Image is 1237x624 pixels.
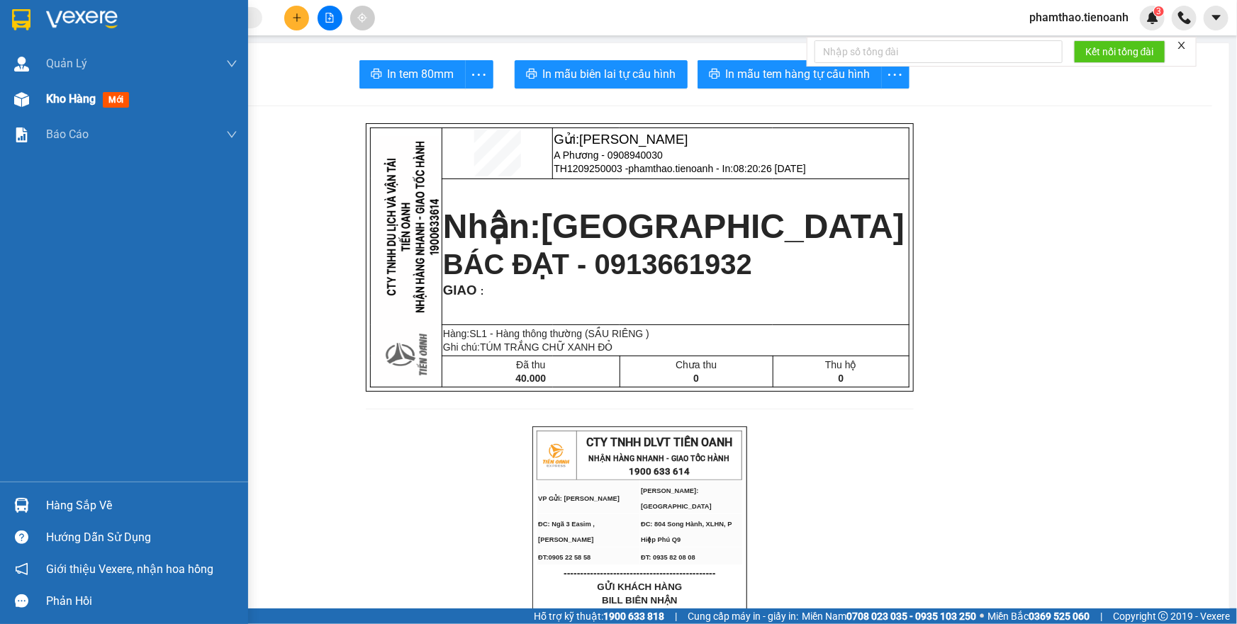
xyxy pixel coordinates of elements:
span: ⚪️ [980,613,984,619]
span: 0 [838,373,844,384]
span: plus [292,13,302,23]
span: [GEOGRAPHIC_DATA] [541,208,905,245]
span: GỬI KHÁCH HÀNG [598,582,683,592]
span: Đã thu [516,359,545,370]
span: aim [357,13,367,23]
div: Phản hồi [46,591,237,612]
span: VP Gửi: [PERSON_NAME] [538,495,620,502]
span: BILL BIÊN NHẬN [602,595,678,606]
span: down [226,58,237,69]
span: ĐC: 804 Song Hành, XLHN, P Hiệp Phú Q9 [641,521,732,543]
span: | [675,608,677,624]
strong: NHẬN HÀNG NHANH - GIAO TỐC HÀNH [589,454,730,463]
span: phamthao.tienoanh - In: [629,163,806,174]
span: printer [371,68,382,81]
span: Thu hộ [825,359,857,370]
input: Nhập số tổng đài [815,40,1063,63]
strong: 0708 023 035 - 0935 103 250 [846,611,976,622]
span: ĐT:0905 22 58 58 [538,554,590,561]
span: Quản Lý [46,55,87,72]
span: notification [15,562,28,576]
button: printerIn tem 80mm [359,60,466,89]
button: file-add [318,6,342,30]
img: warehouse-icon [14,57,29,72]
span: ĐC: Ngã 3 Easim ,[PERSON_NAME] [538,521,595,543]
button: more [881,60,909,89]
button: Kết nối tổng đài [1074,40,1165,63]
span: Gửi: [94,8,228,23]
span: 0 [693,373,699,384]
button: caret-down [1204,6,1228,30]
span: GIAO [443,283,477,297]
span: printer [709,68,720,81]
span: 08:20:26 [DATE] [94,41,343,66]
span: close [1177,40,1187,50]
span: [PERSON_NAME] [579,132,688,147]
span: copyright [1158,611,1168,621]
sup: 3 [1154,6,1164,16]
span: A Phương - 0908940030 [94,26,218,38]
div: Hàng sắp về [46,495,237,516]
span: 40.000 [515,373,546,384]
button: more [465,60,493,89]
span: Kho hàng [46,92,96,106]
button: plus [284,6,309,30]
span: Giới thiệu Vexere, nhận hoa hồng [46,560,213,578]
img: logo [538,438,573,473]
span: message [15,594,28,608]
span: 08:20:26 [DATE] [733,163,805,174]
img: warehouse-icon [14,498,29,513]
img: warehouse-icon [14,92,29,107]
span: CTY TNHH DLVT TIẾN OANH [586,436,732,449]
span: phamthao.tienoanh [1018,8,1140,26]
span: Báo cáo [46,125,89,143]
span: TH1209250003 - [554,163,805,174]
span: TÚM TRẮNG CHỮ XANH ĐỎ [480,341,613,353]
span: ĐT: 0935 82 08 08 [641,554,695,561]
span: In tem 80mm [388,65,454,83]
span: Gửi: [554,132,688,147]
span: Miền Bắc [987,608,1090,624]
img: phone-icon [1178,11,1191,24]
strong: Nhận: [8,79,371,155]
img: icon-new-feature [1146,11,1159,24]
span: more [466,66,493,84]
span: Ghi chú: [443,341,613,353]
span: Hỗ trợ kỹ thuật: [534,608,664,624]
span: BÁC ĐẠT - 0913661932 [443,249,752,280]
span: printer [526,68,537,81]
span: ---------------------------------------------- [564,567,715,579]
span: more [882,66,909,84]
button: printerIn mẫu biên lai tự cấu hình [515,60,688,89]
span: Kết nối tổng đài [1085,44,1154,59]
span: A Phương - 0908940030 [554,149,662,161]
strong: 0369 525 060 [1029,611,1090,622]
span: caret-down [1210,11,1223,24]
span: | [1100,608,1102,624]
span: TH1209250003 - [94,41,343,66]
span: Cung cấp máy in - giấy in: [688,608,798,624]
strong: Nhận: [443,208,905,245]
span: [PERSON_NAME]: [GEOGRAPHIC_DATA] [641,487,712,510]
span: down [226,129,237,140]
span: file-add [325,13,335,23]
span: 3 [1156,6,1161,16]
span: In mẫu tem hàng tự cấu hình [726,65,871,83]
span: phamthao.tienoanh - In: [94,41,343,66]
span: mới [103,92,129,108]
img: solution-icon [14,127,29,142]
img: logo-vxr [12,9,30,30]
span: 1 - Hàng thông thường (SẦU RIÊNG ) [481,328,649,339]
strong: 1900 633 818 [603,611,664,622]
button: aim [350,6,375,30]
span: Miền Nam [802,608,976,624]
button: printerIn mẫu tem hàng tự cấu hình [698,60,882,89]
span: [PERSON_NAME] [120,8,228,23]
div: Hướng dẫn sử dụng [46,527,237,548]
span: Hàng:SL [443,328,649,339]
span: : [477,285,484,297]
span: question-circle [15,531,28,544]
strong: 1900 633 614 [629,466,690,477]
span: In mẫu biên lai tự cấu hình [543,65,676,83]
span: Chưa thu [676,359,717,370]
